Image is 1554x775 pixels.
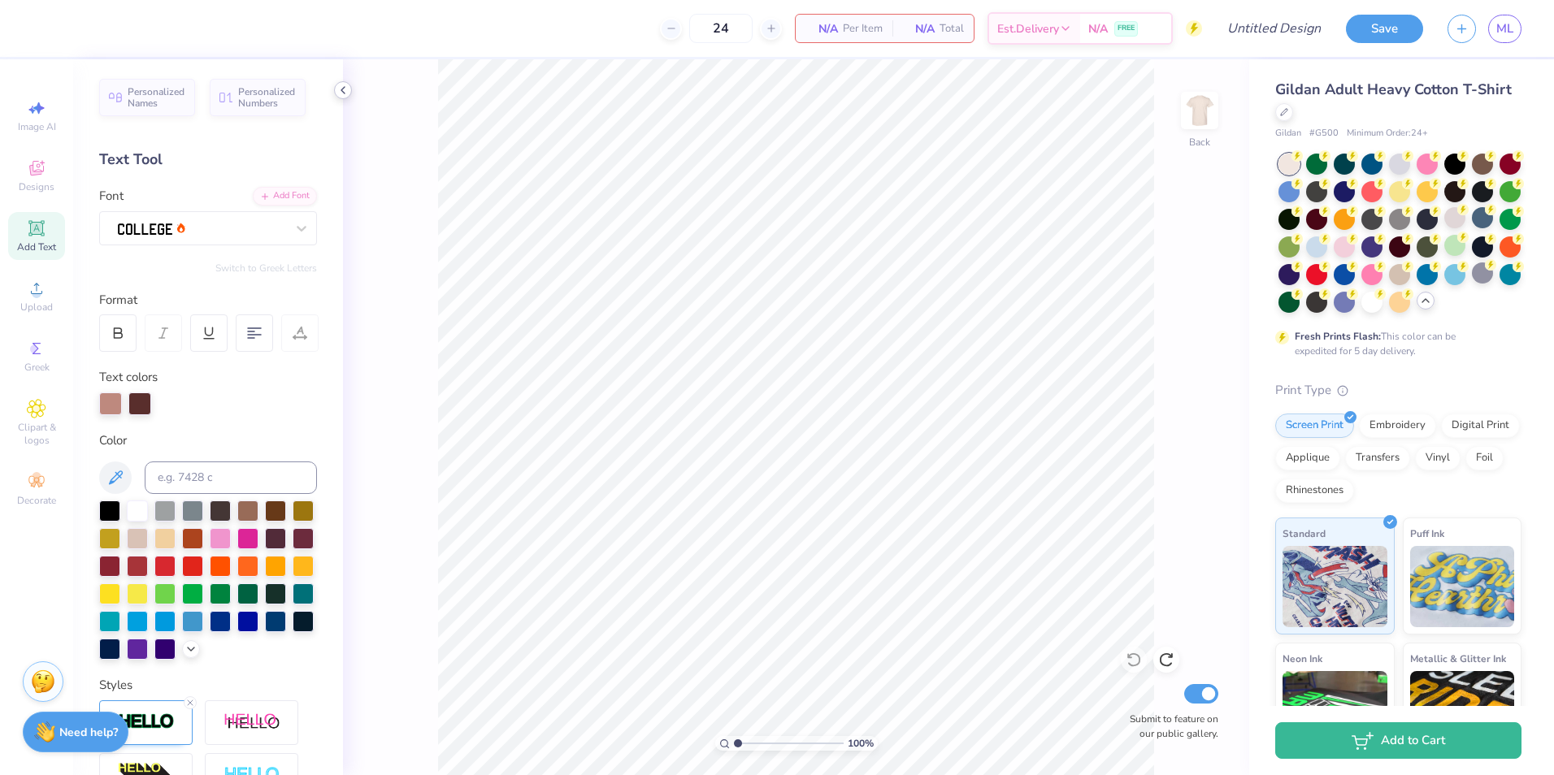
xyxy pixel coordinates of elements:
[902,20,935,37] span: N/A
[59,725,118,740] strong: Need help?
[1346,15,1423,43] button: Save
[1283,546,1387,627] img: Standard
[1345,446,1410,470] div: Transfers
[1441,413,1520,438] div: Digital Print
[99,676,317,695] div: Styles
[17,494,56,507] span: Decorate
[1275,413,1354,438] div: Screen Print
[1309,127,1339,141] span: # G500
[1410,650,1506,667] span: Metallic & Glitter Ink
[238,86,296,109] span: Personalized Numbers
[99,291,319,310] div: Format
[1410,546,1515,627] img: Puff Ink
[1214,12,1334,45] input: Untitled Design
[1488,15,1521,43] a: ML
[1183,94,1216,127] img: Back
[843,20,883,37] span: Per Item
[689,14,753,43] input: – –
[253,187,317,206] div: Add Font
[1496,19,1513,38] span: ML
[805,20,838,37] span: N/A
[848,736,874,751] span: 100 %
[1347,127,1428,141] span: Minimum Order: 24 +
[145,461,317,494] input: e.g. 7428 c
[128,86,185,109] span: Personalized Names
[1275,446,1340,470] div: Applique
[224,712,280,733] img: Shadow
[1118,23,1135,34] span: FREE
[1275,478,1354,503] div: Rhinestones
[1275,381,1521,400] div: Print Type
[1189,135,1210,149] div: Back
[1295,329,1495,358] div: This color can be expedited for 5 day delivery.
[1359,413,1436,438] div: Embroidery
[1283,650,1322,667] span: Neon Ink
[17,240,56,253] span: Add Text
[99,187,124,206] label: Font
[99,431,317,450] div: Color
[997,20,1059,37] span: Est. Delivery
[1283,525,1326,542] span: Standard
[1121,712,1218,741] label: Submit to feature on our public gallery.
[1088,20,1108,37] span: N/A
[1465,446,1504,470] div: Foil
[99,149,317,171] div: Text Tool
[1410,525,1444,542] span: Puff Ink
[215,262,317,275] button: Switch to Greek Letters
[1283,671,1387,752] img: Neon Ink
[1295,330,1381,343] strong: Fresh Prints Flash:
[99,368,158,387] label: Text colors
[1415,446,1461,470] div: Vinyl
[18,120,56,133] span: Image AI
[19,180,54,193] span: Designs
[1275,722,1521,759] button: Add to Cart
[20,301,53,314] span: Upload
[1410,671,1515,752] img: Metallic & Glitter Ink
[8,421,65,447] span: Clipart & logos
[1275,80,1512,99] span: Gildan Adult Heavy Cotton T-Shirt
[118,712,175,731] img: Stroke
[1275,127,1301,141] span: Gildan
[24,361,50,374] span: Greek
[940,20,964,37] span: Total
